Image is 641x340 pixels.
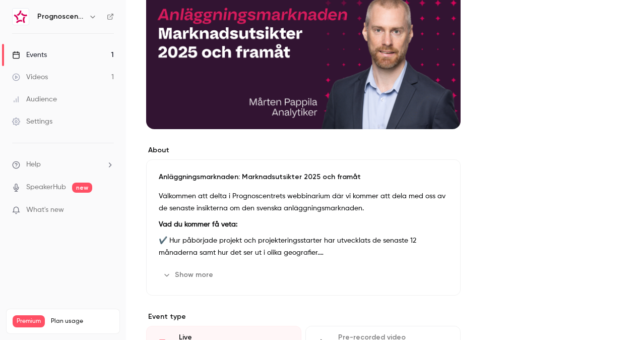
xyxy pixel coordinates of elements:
[159,235,448,259] p: ✔️ Hur påbörjade projekt och projekteringsstarter har utvecklats de senaste 12 månaderna samt hur...
[13,9,29,25] img: Prognoscentret | Powered by Hubexo
[51,317,113,325] span: Plan usage
[12,94,57,104] div: Audience
[26,159,41,170] span: Help
[146,145,461,155] label: About
[159,172,448,182] p: Anläggningsmarknaden: Marknadsutsikter 2025 och framåt
[72,183,92,193] span: new
[159,221,237,228] strong: Vad du kommer få veta:
[13,315,45,327] span: Premium
[12,50,47,60] div: Events
[12,117,52,127] div: Settings
[37,12,85,22] h6: Prognoscentret | Powered by Hubexo
[26,205,64,215] span: What's new
[159,190,448,214] p: Välkommen att delta i Prognoscentrets webbinarium där vi kommer att dela med oss av de senaste in...
[159,267,219,283] button: Show more
[146,312,461,322] p: Event type
[12,159,114,170] li: help-dropdown-opener
[12,72,48,82] div: Videos
[102,206,114,215] iframe: Noticeable Trigger
[26,182,66,193] a: SpeakerHub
